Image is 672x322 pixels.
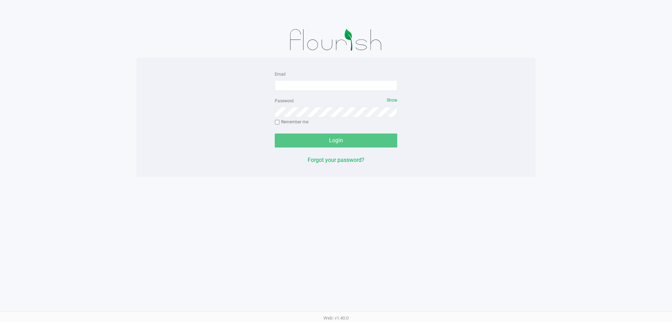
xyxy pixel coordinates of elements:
label: Email [275,71,286,77]
input: Remember me [275,120,280,125]
label: Password [275,98,294,104]
span: Show [387,98,397,103]
button: Forgot your password? [308,156,364,164]
span: Web: v1.40.0 [323,315,349,321]
label: Remember me [275,119,308,125]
